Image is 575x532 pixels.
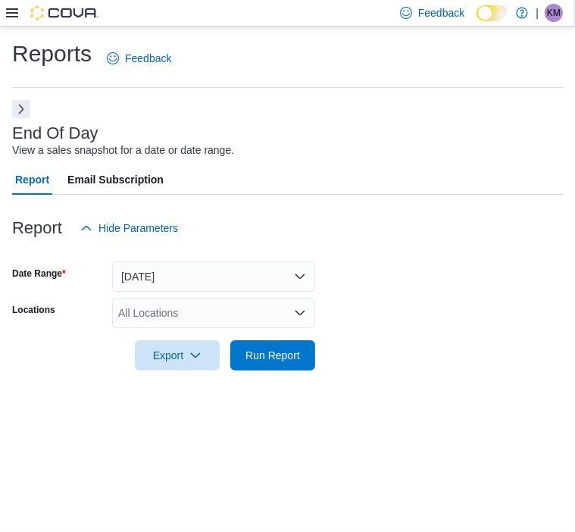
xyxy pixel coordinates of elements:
[12,100,30,118] button: Next
[74,213,184,243] button: Hide Parameters
[536,4,539,22] p: |
[547,4,561,22] span: KM
[294,307,306,319] button: Open list of options
[30,5,98,20] img: Cova
[230,340,315,371] button: Run Report
[101,43,177,74] a: Feedback
[477,5,508,21] input: Dark Mode
[12,304,55,316] label: Locations
[12,39,92,69] h1: Reports
[12,124,98,142] h3: End Of Day
[144,340,211,371] span: Export
[125,51,171,66] span: Feedback
[418,5,464,20] span: Feedback
[477,21,477,22] span: Dark Mode
[12,268,66,280] label: Date Range
[12,219,62,237] h3: Report
[545,4,563,22] div: Kevin McLeod
[135,340,220,371] button: Export
[112,261,315,292] button: [DATE]
[12,142,234,158] div: View a sales snapshot for a date or date range.
[67,164,164,195] span: Email Subscription
[98,221,178,236] span: Hide Parameters
[245,348,300,363] span: Run Report
[15,164,49,195] span: Report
